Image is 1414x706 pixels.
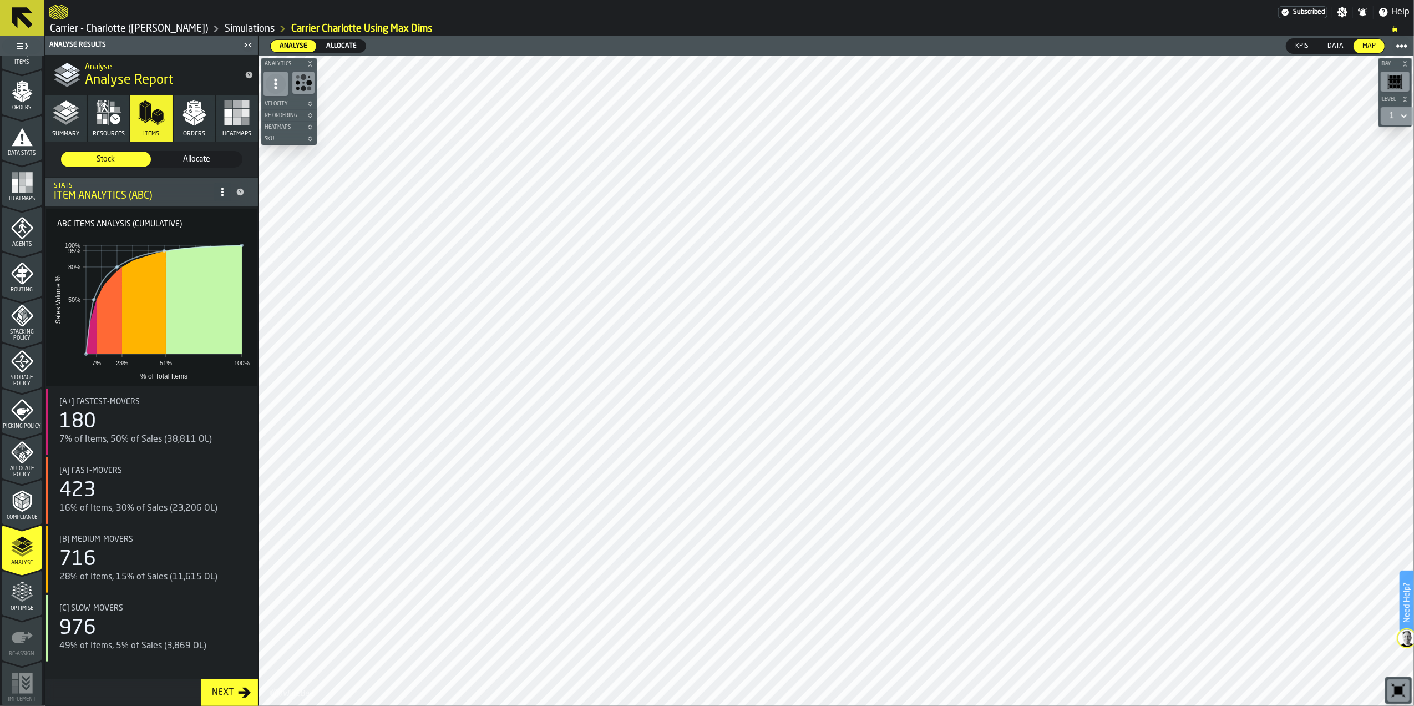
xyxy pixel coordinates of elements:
[1374,6,1414,19] label: button-toggle-Help
[201,679,258,706] button: button-Next
[261,110,317,121] button: button-
[1378,58,1412,69] button: button-
[2,525,42,569] li: menu Analyse
[93,130,125,138] span: Resources
[156,154,237,165] span: Allocate
[2,697,42,703] span: Implement
[1391,6,1410,19] span: Help
[45,55,258,95] div: title-Analyse Report
[234,360,250,366] text: 100%
[2,196,42,202] span: Heatmaps
[261,58,317,69] button: button-
[54,182,214,190] div: Stats
[59,617,96,639] div: 976
[1319,39,1352,53] div: thumb
[262,113,305,119] span: Re-Ordering
[2,606,42,612] span: Optimise
[2,161,42,205] li: menu Heatmaps
[183,130,205,138] span: Orders
[85,60,236,72] h2: Sub Title
[2,662,42,706] li: menu Implement
[59,397,140,406] span: [A+] Fastest-movers
[47,41,240,49] div: Analyse Results
[68,248,80,254] text: 95%
[2,616,42,660] li: menu Re-assign
[92,360,101,366] text: 7%
[59,480,96,502] div: 423
[271,40,316,52] div: thumb
[65,154,146,165] span: Stock
[2,480,42,524] li: menu Compliance
[2,515,42,521] span: Compliance
[60,151,151,168] label: button-switch-multi-Stock
[317,40,366,52] div: thumb
[49,2,68,22] a: logo-header
[1332,7,1352,18] label: button-toggle-Settings
[1380,97,1400,103] span: Level
[1353,7,1373,18] label: button-toggle-Notifications
[1353,38,1385,54] label: button-switch-multi-Map
[1318,38,1353,54] label: button-switch-multi-Data
[261,98,317,109] button: button-
[54,275,62,324] text: Sales Volume %
[1286,39,1317,53] div: thumb
[1390,112,1394,120] div: DropdownMenuValue-1
[2,389,42,433] li: menu Picking Policy
[59,571,248,584] div: 28% of Items, 15% of Sales (11,615 OL)
[59,604,248,613] div: Title
[1354,39,1385,53] div: thumb
[1390,682,1407,699] svg: Reset zoom and position
[59,639,248,653] div: 49% of Items, 5% of Sales (3,869 OL)
[59,535,133,544] span: [B] Medium-movers
[46,526,257,593] div: stat-[B] Medium-movers
[2,150,42,157] span: Data Stats
[59,548,96,571] div: 716
[2,329,42,341] span: Stacking Policy
[1323,41,1348,51] span: Data
[275,41,312,51] span: Analyse
[68,296,80,303] text: 50%
[2,571,42,615] li: menu Optimise
[46,595,257,662] div: stat-[C] Slow-movers
[1286,38,1318,54] label: button-switch-multi-KPIs
[59,433,248,446] div: 7% of Items, 50% of Sales (38,811 OL)
[151,151,242,168] label: button-switch-multi-Allocate
[1378,94,1412,105] button: button-
[2,375,42,387] span: Storage Policy
[1278,6,1327,18] div: Menu Subscription
[1401,572,1413,634] label: Need Help?
[290,69,317,98] div: button-toolbar-undefined
[2,297,42,342] li: menu Stacking Policy
[49,22,1410,36] nav: Breadcrumb
[59,535,248,544] div: Title
[143,130,159,138] span: Items
[240,38,256,52] label: button-toggle-Close me
[2,343,42,387] li: menu Storage Policy
[59,502,248,515] div: 16% of Items, 30% of Sales (23,206 OL)
[45,36,258,55] header: Analyse Results
[225,23,275,35] a: link-to-/wh/i/e074fb63-00ea-4531-a7c9-ea0a191b3e4f
[1380,61,1400,67] span: Bay
[2,105,42,111] span: Orders
[2,560,42,566] span: Analyse
[85,72,173,89] span: Analyse Report
[2,206,42,251] li: menu Agents
[322,41,361,51] span: Allocate
[2,115,42,160] li: menu Data Stats
[1385,109,1410,123] div: DropdownMenuValue-1
[59,604,123,613] span: [C] Slow-movers
[48,220,182,228] label: Title
[160,360,172,366] text: 51%
[2,70,42,114] li: menu Orders
[2,59,42,65] span: Items
[2,423,42,430] span: Picking Policy
[261,122,317,133] button: button-
[2,287,42,293] span: Routing
[59,411,96,433] div: 180
[295,74,312,92] svg: Show Congestion
[262,124,305,130] span: Heatmaps
[1278,6,1327,18] a: link-to-/wh/i/e074fb63-00ea-4531-a7c9-ea0a191b3e4f/settings/billing
[262,61,305,67] span: Analytics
